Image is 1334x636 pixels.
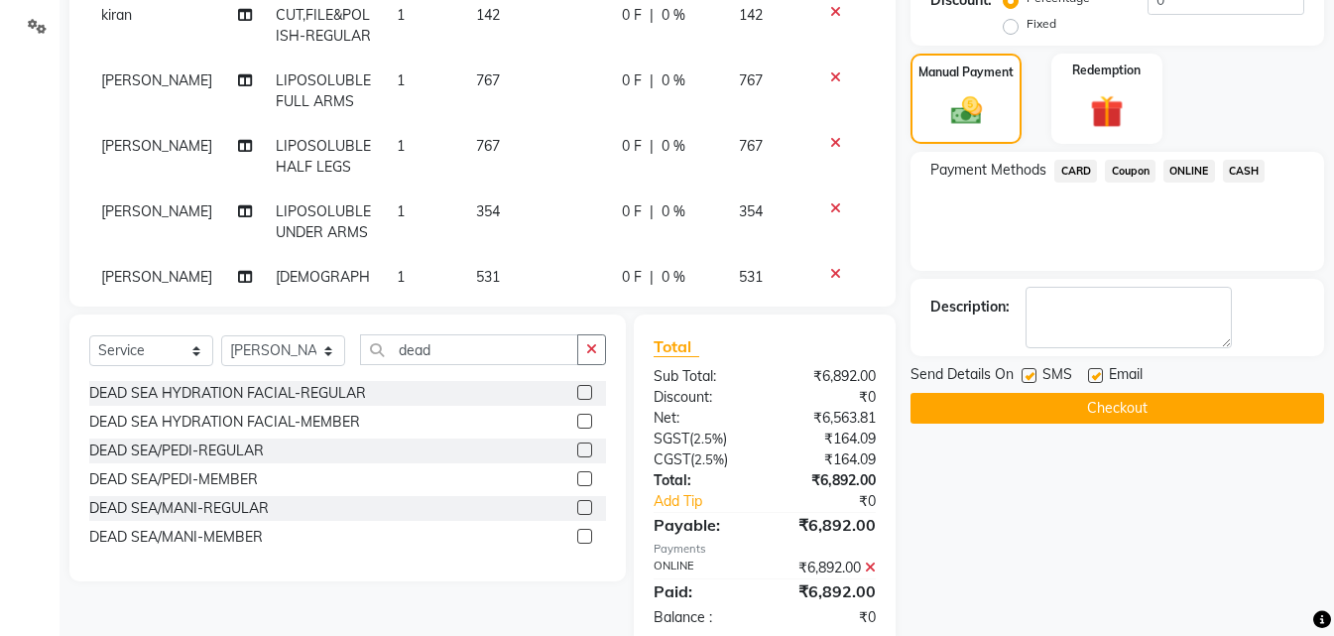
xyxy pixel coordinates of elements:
img: _cash.svg [941,93,992,129]
img: _gift.svg [1080,91,1134,132]
span: SMS [1042,364,1072,389]
button: Checkout [910,393,1324,424]
div: DEAD SEA/PEDI-MEMBER [89,469,258,490]
span: CARD [1054,160,1097,183]
span: LIPOSOLUBLE UNDER ARMS [276,202,371,241]
span: LIPOSOLUBLE FULL ARMS [276,71,371,110]
span: Total [654,336,699,357]
span: 767 [476,137,500,155]
div: ₹0 [765,387,891,408]
span: 1 [397,202,405,220]
span: | [650,5,654,26]
div: ₹0 [765,607,891,628]
div: ₹6,892.00 [765,558,891,578]
div: ₹6,892.00 [765,470,891,491]
span: SGST [654,430,689,447]
div: DEAD SEA HYDRATION FACIAL-MEMBER [89,412,360,433]
span: 1 [397,137,405,155]
span: LIPOSOLUBLE HALF LEGS [276,137,371,176]
span: 142 [476,6,500,24]
div: ( ) [639,449,765,470]
span: [PERSON_NAME] [101,71,212,89]
div: Payable: [639,513,765,537]
div: DEAD SEA/PEDI-REGULAR [89,441,264,461]
span: kiran [101,6,132,24]
div: Total: [639,470,765,491]
span: 0 % [662,136,685,157]
span: 0 F [622,201,642,222]
span: 0 % [662,201,685,222]
div: Description: [930,297,1010,318]
span: Send Details On [910,364,1014,389]
span: Email [1109,364,1143,389]
div: ₹6,563.81 [765,408,891,429]
label: Redemption [1072,62,1141,79]
span: 0 F [622,5,642,26]
div: Balance : [639,607,765,628]
span: [DEMOGRAPHIC_DATA] DTAN [276,268,370,327]
span: 0 F [622,136,642,157]
span: 531 [739,268,763,286]
a: Add Tip [639,491,787,512]
span: 0 % [662,267,685,288]
span: 0 % [662,5,685,26]
div: ( ) [639,429,765,449]
span: 0 F [622,70,642,91]
span: [PERSON_NAME] [101,268,212,286]
div: Payments [654,541,877,558]
span: 0 F [622,267,642,288]
div: Discount: [639,387,765,408]
div: ₹0 [786,491,891,512]
div: DEAD SEA/MANI-MEMBER [89,527,263,548]
span: Payment Methods [930,160,1046,181]
div: ₹6,892.00 [765,366,891,387]
span: [PERSON_NAME] [101,137,212,155]
div: Paid: [639,579,765,603]
input: Search or Scan [360,334,578,365]
div: ₹6,892.00 [765,513,891,537]
div: ₹6,892.00 [765,579,891,603]
span: ONLINE [1163,160,1215,183]
span: 2.5% [694,451,724,467]
span: [PERSON_NAME] [101,202,212,220]
span: 1 [397,71,405,89]
span: CGST [654,450,690,468]
div: Sub Total: [639,366,765,387]
span: 142 [739,6,763,24]
label: Manual Payment [918,64,1014,81]
span: 0 % [662,70,685,91]
span: 531 [476,268,500,286]
span: | [650,70,654,91]
div: ONLINE [639,558,765,578]
div: Net: [639,408,765,429]
span: 767 [476,71,500,89]
div: DEAD SEA HYDRATION FACIAL-REGULAR [89,383,366,404]
span: | [650,267,654,288]
div: ₹164.09 [765,429,891,449]
span: 1 [397,268,405,286]
span: 767 [739,71,763,89]
span: 2.5% [693,431,723,446]
span: CASH [1223,160,1266,183]
label: Fixed [1027,15,1056,33]
span: 767 [739,137,763,155]
span: CUT,FILE&POLISH-REGULAR [276,6,371,45]
span: Coupon [1105,160,1155,183]
div: ₹164.09 [765,449,891,470]
div: DEAD SEA/MANI-REGULAR [89,498,269,519]
span: 354 [739,202,763,220]
span: | [650,201,654,222]
span: 1 [397,6,405,24]
span: 354 [476,202,500,220]
span: | [650,136,654,157]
